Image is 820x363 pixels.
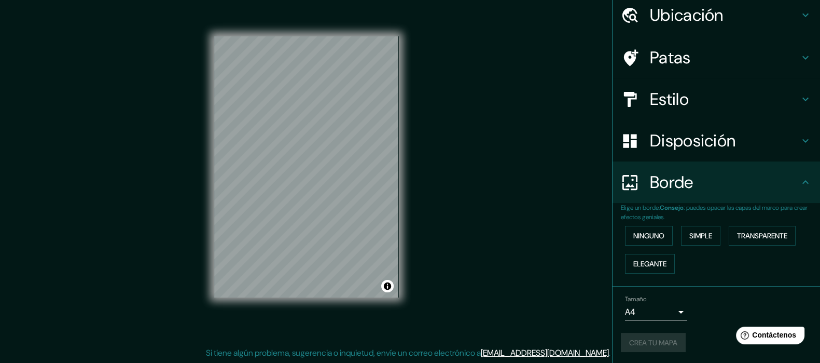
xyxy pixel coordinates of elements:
[206,347,481,358] font: Si tiene algún problema, sugerencia o inquietud, envíe un correo electrónico a
[625,295,646,303] font: Tamaño
[625,226,673,246] button: Ninguno
[621,204,808,221] font: : puedes opacar las capas del marco para crear efectos geniales.
[660,204,684,212] font: Consejo
[481,347,609,358] a: [EMAIL_ADDRESS][DOMAIN_NAME]
[689,231,712,240] font: Simple
[650,47,691,69] font: Patas
[625,306,635,317] font: A4
[650,171,693,193] font: Borde
[621,204,660,212] font: Elige un borde.
[729,226,796,246] button: Transparente
[737,231,787,240] font: Transparente
[613,120,820,162] div: Disposición
[650,88,689,110] font: Estilo
[613,162,820,203] div: Borde
[381,280,394,292] button: Activar o desactivar atribución
[609,347,610,358] font: .
[728,322,809,352] iframe: Lanzador de widgets de ayuda
[633,231,664,240] font: Ninguno
[610,347,612,358] font: .
[613,37,820,78] div: Patas
[625,254,675,274] button: Elegante
[681,226,720,246] button: Simple
[650,130,735,152] font: Disposición
[214,36,399,298] canvas: Mapa
[613,78,820,120] div: Estilo
[650,4,724,26] font: Ubicación
[625,304,687,320] div: A4
[633,259,666,268] font: Elegante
